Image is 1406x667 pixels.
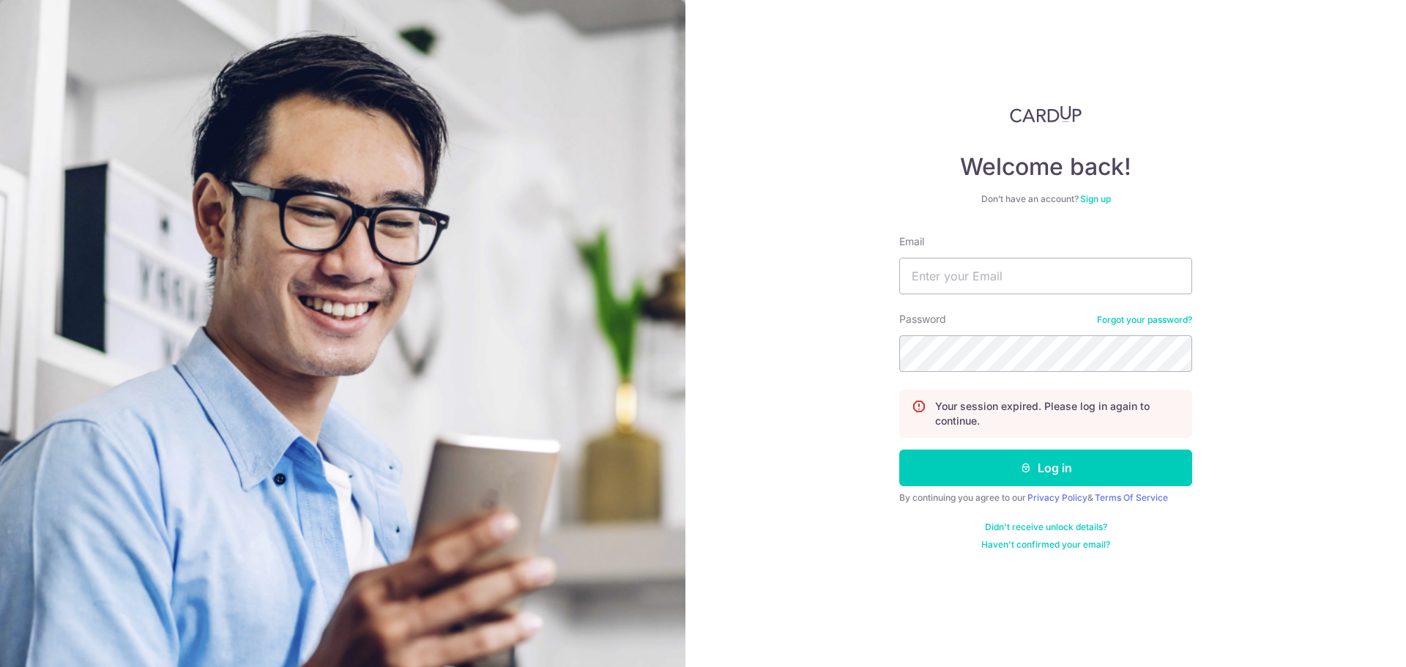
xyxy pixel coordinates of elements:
a: Didn't receive unlock details? [985,521,1107,533]
label: Password [899,312,946,327]
img: CardUp Logo [1010,105,1082,123]
input: Enter your Email [899,258,1192,294]
div: By continuing you agree to our & [899,492,1192,504]
a: Privacy Policy [1027,492,1087,503]
label: Email [899,234,924,249]
a: Sign up [1080,193,1111,204]
button: Log in [899,450,1192,486]
a: Terms Of Service [1095,492,1168,503]
a: Forgot your password? [1097,314,1192,326]
div: Don’t have an account? [899,193,1192,205]
p: Your session expired. Please log in again to continue. [935,399,1180,428]
a: Haven't confirmed your email? [981,539,1110,551]
h4: Welcome back! [899,152,1192,182]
